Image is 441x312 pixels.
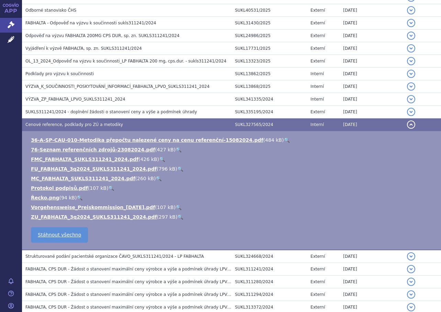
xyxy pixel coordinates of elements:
span: 484 kB [265,137,282,143]
li: ( ) [31,213,434,220]
li: ( ) [31,165,434,172]
td: [DATE] [340,288,404,301]
button: detail [407,19,415,27]
td: SUKL341335/2024 [232,93,307,106]
span: Externí [310,109,325,114]
span: Externí [310,33,325,38]
button: detail [407,57,415,65]
a: 🔍 [176,205,181,210]
span: Vyjádření k výzvě FABHALTA, sp. zn. SUKLS311241/2024 [25,46,142,51]
button: detail [407,82,415,91]
a: Vorgehensweise_Preiskommission_[DATE].pdf [31,205,155,210]
span: Cenové reference, podklady pro ZÚ a metodiky [25,122,123,127]
button: detail [407,120,415,129]
button: detail [407,6,415,14]
span: Podklady pro výzvu k součinnosti [25,71,94,76]
button: detail [407,32,415,40]
td: [DATE] [340,30,404,42]
a: Řecko.png [31,195,59,200]
span: Strukturované podání pacientské organizace ČAVO_SUKLS311241/2024 - LP FABHALTA [25,254,204,259]
td: SUKL13323/2025 [232,55,307,68]
span: Externí [310,59,325,63]
span: Odpověď na výzvu FABHALTA 200MG CPS DUR, sp. zn. SUKLS311241/2024 [25,33,179,38]
td: [DATE] [340,80,404,93]
span: Externí [310,21,325,25]
span: FABHALTA, CPS DUR - Žádost o stanovení maximální ceny výrobce a výše a podmínek úhrady LPVO (1/3) [25,267,242,271]
button: detail [407,95,415,103]
td: SUKL24986/2025 [232,30,307,42]
span: VÝZVA_K_SOUČINNOSTI_POSKYTOVÁNÍ_INFORMACÍ_FABHALTA_LPVO_SUKLS311241_2024 [25,84,210,89]
a: ZU_FABHALTA_3q2024_SUKLS311241_2024.pdf [31,214,157,220]
td: [DATE] [340,263,404,276]
td: SUKL40531/2025 [232,4,307,17]
td: SUKL311294/2024 [232,288,307,301]
a: 🔍 [156,176,162,181]
td: SUKL13868/2025 [232,80,307,93]
span: Odborné stanovisko ČHS [25,8,76,13]
td: [DATE] [340,250,404,263]
span: Externí [310,292,325,297]
li: ( ) [31,194,434,201]
td: [DATE] [340,55,404,68]
span: SUKLS311241/2024 - doplnění žádosti o stanovení ceny a výše a podmínek úhrady [25,109,197,114]
span: 297 kB [159,214,176,220]
li: ( ) [31,137,434,143]
span: OL_13_2024_Odpověď na výzvu k součinnosti_LP FABHALTA 200 mg, cps.dur. - sukls311241/2024 [25,59,227,63]
a: 🔍 [159,157,165,162]
a: FMC_FABHALTA_SUKLS311241_2024.pdf [31,157,139,162]
a: MC_FABHALTA_SUKLS311241_2024.pdf [31,176,135,181]
a: 🔍 [108,185,114,191]
a: 🔍 [284,137,290,143]
span: 94 kB [61,195,75,200]
span: Interní [310,97,324,102]
button: detail [407,265,415,273]
span: Externí [310,254,325,259]
a: Protokol podpisů.pdf [31,185,88,191]
td: [DATE] [340,93,404,106]
td: SUKL17731/2025 [232,42,307,55]
span: 260 kB [137,176,154,181]
span: 426 kB [140,157,157,162]
span: FABHALTA - Odpověď na výzvu k součinnosti sukls311241/2024 [25,21,156,25]
td: [DATE] [340,276,404,288]
td: SUKL335195/2024 [232,106,307,118]
li: ( ) [31,146,434,153]
button: detail [407,44,415,53]
span: Externí [310,305,325,310]
span: 427 kB [157,147,174,152]
span: 796 kB [158,166,175,172]
a: FU_FABHALTA_3q2024_SUKLS311241_2024.pdf [31,166,157,172]
td: SUKL311241/2024 [232,263,307,276]
button: detail [407,252,415,261]
span: 107 kB [90,185,107,191]
a: 36-A-SP-CAU-010-Metodika přepočtu nalezené ceny na cenu referenční-15082024.pdf [31,137,263,143]
span: Interní [310,71,324,76]
span: FABHALTA, CPS DUR - Žádost o stanovení maximální ceny výrobce a výše a podmínek úhrady LPVO (2/3) [25,279,242,284]
td: SUKL31430/2025 [232,17,307,30]
button: detail [407,70,415,78]
td: [DATE] [340,4,404,17]
span: FABHALTA, CPS DUR - Žádost o stanovení maximální ceny výrobce a výše a podmínek úhrady LPVO - Lit... [25,305,257,310]
button: detail [407,290,415,299]
li: ( ) [31,156,434,163]
td: [DATE] [340,42,404,55]
td: [DATE] [340,118,404,131]
a: 🔍 [177,166,183,172]
td: SUKL324668/2024 [232,250,307,263]
span: Externí [310,267,325,271]
li: ( ) [31,185,434,192]
td: SUKL327565/2024 [232,118,307,131]
span: 107 kB [157,205,174,210]
td: SUKL13862/2025 [232,68,307,80]
a: 🔍 [177,214,183,220]
a: 🔍 [176,147,181,152]
li: ( ) [31,204,434,211]
button: detail [407,108,415,116]
a: 🔍 [77,195,82,200]
span: VÝZVA_ZP_FABHALTA_LPVO_SUKLS311241_2024 [25,97,125,102]
a: 76-Seznam referenčních zdrojů-23082024.pdf [31,147,155,152]
span: Interní [310,122,324,127]
li: ( ) [31,175,434,182]
td: SUKL311280/2024 [232,276,307,288]
td: [DATE] [340,106,404,118]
